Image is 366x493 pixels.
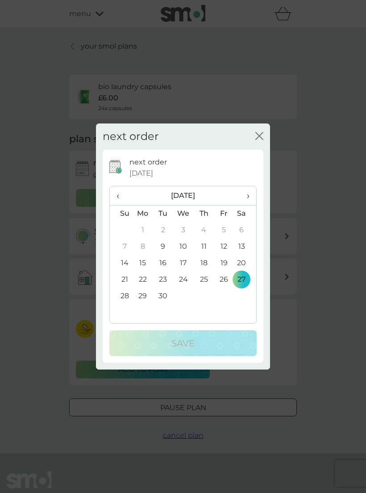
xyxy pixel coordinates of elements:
td: 20 [234,255,256,271]
td: 16 [153,255,173,271]
td: 11 [194,238,214,255]
td: 13 [234,238,256,255]
td: 9 [153,238,173,255]
p: Save [171,336,195,350]
th: Fr [214,205,234,222]
th: Su [110,205,133,222]
td: 24 [173,271,194,288]
td: 10 [173,238,194,255]
td: 23 [153,271,173,288]
td: 12 [214,238,234,255]
td: 5 [214,222,234,238]
p: next order [129,156,167,168]
h2: next order [103,130,159,143]
td: 4 [194,222,214,238]
button: close [255,132,263,141]
td: 28 [110,288,133,304]
td: 7 [110,238,133,255]
td: 17 [173,255,194,271]
td: 3 [173,222,194,238]
td: 2 [153,222,173,238]
th: Sa [234,205,256,222]
span: ‹ [116,186,126,205]
td: 29 [133,288,153,304]
td: 21 [110,271,133,288]
td: 19 [214,255,234,271]
td: 26 [214,271,234,288]
th: [DATE] [133,186,234,205]
td: 14 [110,255,133,271]
th: Tu [153,205,173,222]
th: We [173,205,194,222]
td: 22 [133,271,153,288]
span: › [241,186,250,205]
span: [DATE] [129,168,153,179]
td: 15 [133,255,153,271]
td: 27 [234,271,256,288]
td: 1 [133,222,153,238]
td: 6 [234,222,256,238]
th: Th [194,205,214,222]
td: 25 [194,271,214,288]
button: Save [109,330,257,356]
th: Mo [133,205,153,222]
td: 30 [153,288,173,304]
td: 18 [194,255,214,271]
td: 8 [133,238,153,255]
